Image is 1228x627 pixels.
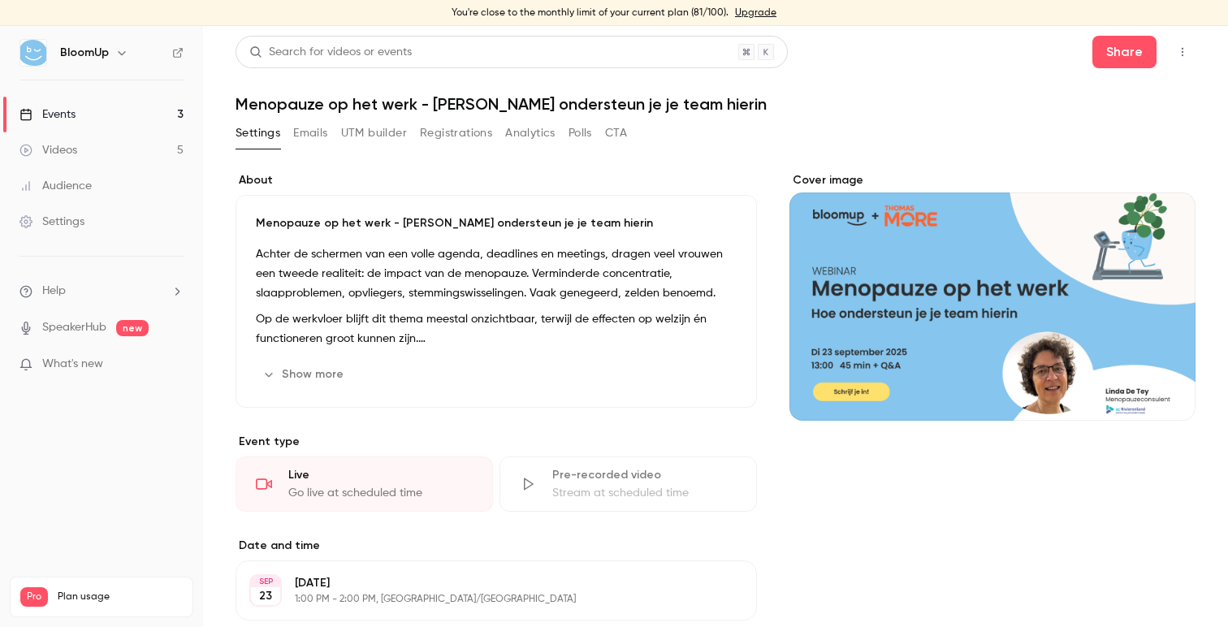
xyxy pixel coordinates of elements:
p: Achter de schermen van een volle agenda, deadlines en meetings, dragen veel vrouwen een tweede re... [256,244,737,303]
span: What's new [42,356,103,373]
div: Pre-recorded videoStream at scheduled time [499,456,757,512]
label: Cover image [789,172,1196,188]
div: Stream at scheduled time [552,485,737,501]
button: Share [1092,36,1157,68]
button: Polls [569,120,592,146]
button: CTA [605,120,627,146]
label: Date and time [236,538,757,554]
p: 23 [259,588,272,604]
div: Go live at scheduled time [288,485,473,501]
h6: BloomUp [60,45,109,61]
iframe: Noticeable Trigger [164,357,184,372]
button: UTM builder [341,120,407,146]
div: Settings [19,214,84,230]
div: SEP [251,576,280,587]
button: Registrations [420,120,492,146]
p: Event type [236,434,757,450]
span: new [116,320,149,336]
span: Pro [20,587,48,607]
section: Cover image [789,172,1196,421]
div: LiveGo live at scheduled time [236,456,493,512]
button: Analytics [505,120,556,146]
div: Videos [19,142,77,158]
a: SpeakerHub [42,319,106,336]
p: 1:00 PM - 2:00 PM, [GEOGRAPHIC_DATA]/[GEOGRAPHIC_DATA] [295,593,671,606]
button: Settings [236,120,280,146]
div: Pre-recorded video [552,467,737,483]
h1: Menopauze op het werk - [PERSON_NAME] ondersteun je je team hierin [236,94,1196,114]
button: Emails [293,120,327,146]
span: Plan usage [58,590,183,603]
div: Audience [19,178,92,194]
button: Show more [256,361,353,387]
div: Search for videos or events [249,44,412,61]
li: help-dropdown-opener [19,283,184,300]
p: Menopauze op het werk - [PERSON_NAME] ondersteun je je team hierin [256,215,737,231]
img: BloomUp [20,40,46,66]
p: [DATE] [295,575,671,591]
p: Op de werkvloer blijft dit thema meestal onzichtbaar, terwijl de effecten op welzijn én functione... [256,309,737,348]
a: Upgrade [735,6,776,19]
span: Help [42,283,66,300]
label: About [236,172,757,188]
div: Events [19,106,76,123]
div: Live [288,467,473,483]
